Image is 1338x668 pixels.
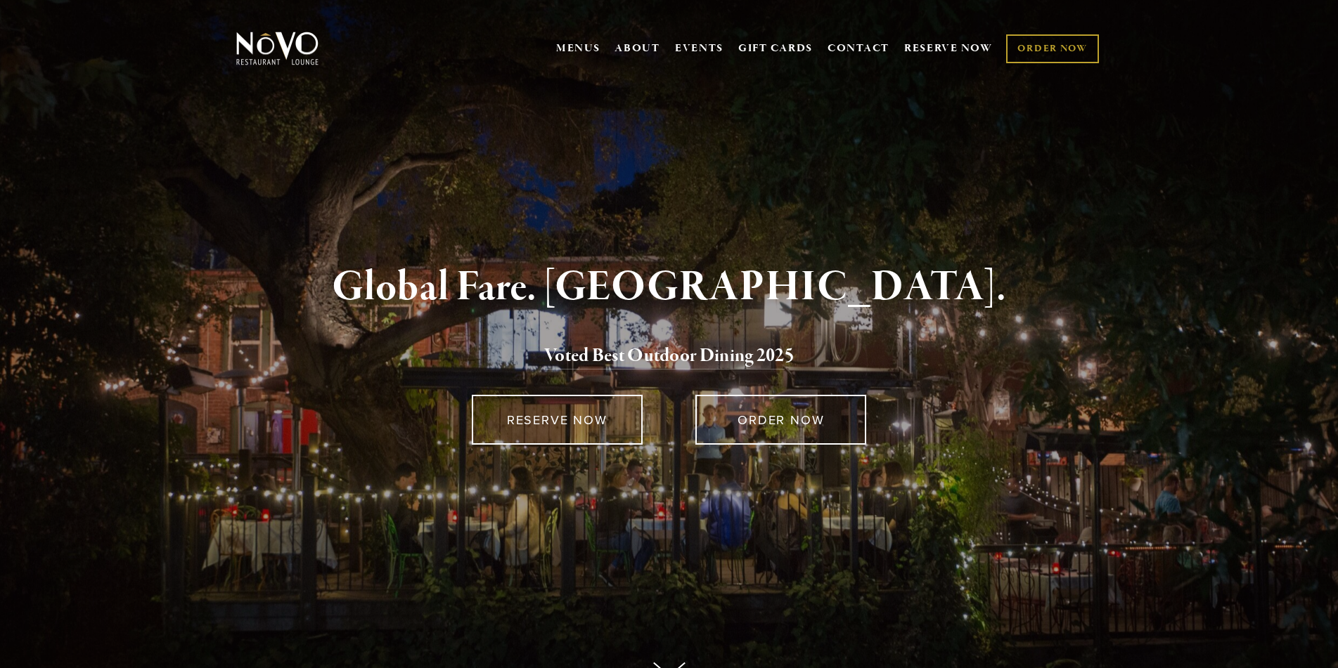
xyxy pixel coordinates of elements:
[675,41,723,55] a: EVENTS
[904,35,993,62] a: RESERVE NOW
[472,395,643,445] a: RESERVE NOW
[1006,34,1098,63] a: ORDER NOW
[233,31,321,66] img: Novo Restaurant &amp; Lounge
[332,261,1006,314] strong: Global Fare. [GEOGRAPHIC_DATA].
[259,341,1079,371] h2: 5
[828,35,889,62] a: CONTACT
[544,343,785,370] a: Voted Best Outdoor Dining 202
[615,41,660,55] a: ABOUT
[695,395,866,445] a: ORDER NOW
[738,35,813,62] a: GIFT CARDS
[556,41,600,55] a: MENUS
